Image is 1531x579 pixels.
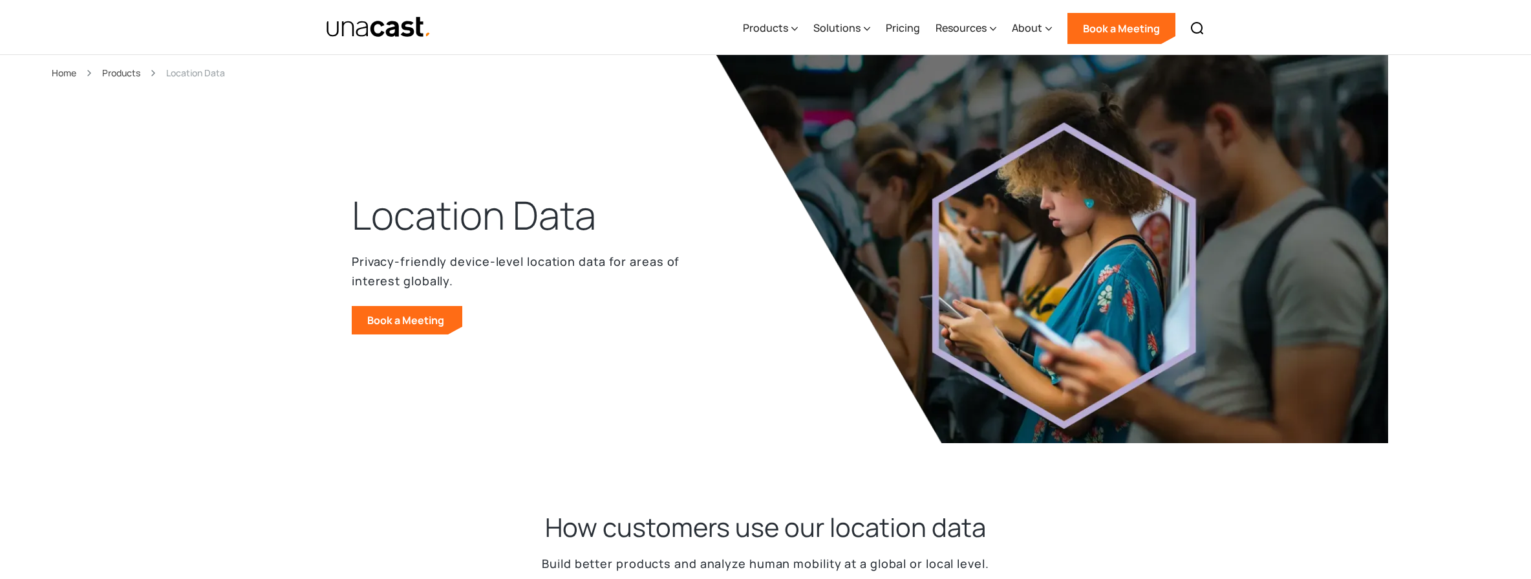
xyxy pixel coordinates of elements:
h1: Location Data [352,190,596,241]
h2: How customers use our location data [545,510,986,544]
div: Solutions [813,20,861,36]
div: Solutions [813,2,870,55]
div: About [1012,20,1042,36]
img: Search icon [1190,21,1205,36]
a: Home [52,65,76,80]
img: Unacast text logo [326,16,431,39]
a: home [326,16,431,39]
p: Build better products and analyze human mobility at a global or local level. [542,554,989,573]
div: Products [743,2,798,55]
div: Resources [936,2,996,55]
a: Products [102,65,140,80]
p: Privacy-friendly device-level location data for areas of interest globally. [352,252,688,290]
a: Pricing [886,2,920,55]
img: Image of girl on phone in subway, surrounded by other people on phones [716,55,1388,443]
div: Resources [936,20,987,36]
div: About [1012,2,1052,55]
a: Book a Meeting [352,306,462,334]
a: Book a Meeting [1067,13,1175,44]
div: Location Data [166,65,225,80]
div: Products [743,20,788,36]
